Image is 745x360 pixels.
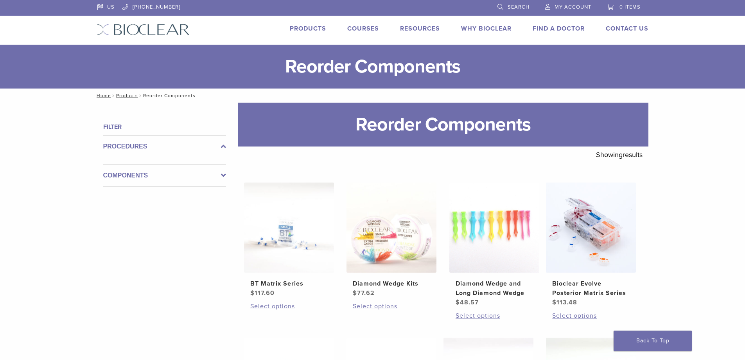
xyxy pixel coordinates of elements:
h2: Diamond Wedge Kits [353,279,430,288]
a: Select options for “Bioclear Evolve Posterior Matrix Series” [552,311,630,320]
img: Bioclear [97,24,190,35]
a: Diamond Wedge KitsDiamond Wedge Kits $77.62 [346,183,437,298]
p: Showing results [596,147,643,163]
a: Home [94,93,111,98]
span: 0 items [619,4,641,10]
a: Courses [347,25,379,33]
a: Why Bioclear [461,25,512,33]
h2: Diamond Wedge and Long Diamond Wedge [456,279,533,298]
a: Select options for “BT Matrix Series” [250,302,328,311]
bdi: 48.57 [456,298,479,306]
bdi: 117.60 [250,289,275,297]
h4: Filter [103,122,226,132]
label: Procedures [103,142,226,151]
a: Select options for “Diamond Wedge and Long Diamond Wedge” [456,311,533,320]
a: Back To Top [614,331,692,351]
a: Find A Doctor [533,25,585,33]
span: Search [508,4,530,10]
a: Diamond Wedge and Long Diamond WedgeDiamond Wedge and Long Diamond Wedge $48.57 [449,183,540,307]
bdi: 113.48 [552,298,577,306]
nav: Reorder Components [91,89,654,103]
h2: BT Matrix Series [250,279,328,288]
a: Products [290,25,326,33]
img: Bioclear Evolve Posterior Matrix Series [546,183,636,273]
span: / [138,94,143,98]
img: Diamond Wedge Kits [346,183,436,273]
span: $ [552,298,557,306]
span: $ [456,298,460,306]
img: BT Matrix Series [244,183,334,273]
a: Products [116,93,138,98]
label: Components [103,171,226,180]
a: BT Matrix SeriesBT Matrix Series $117.60 [244,183,335,298]
a: Select options for “Diamond Wedge Kits” [353,302,430,311]
img: Diamond Wedge and Long Diamond Wedge [449,183,539,273]
a: Contact Us [606,25,648,33]
a: Resources [400,25,440,33]
span: $ [353,289,357,297]
bdi: 77.62 [353,289,375,297]
h1: Reorder Components [238,103,648,147]
span: / [111,94,116,98]
span: $ [250,289,255,297]
a: Bioclear Evolve Posterior Matrix SeriesBioclear Evolve Posterior Matrix Series $113.48 [546,183,637,307]
h2: Bioclear Evolve Posterior Matrix Series [552,279,630,298]
span: My Account [555,4,591,10]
